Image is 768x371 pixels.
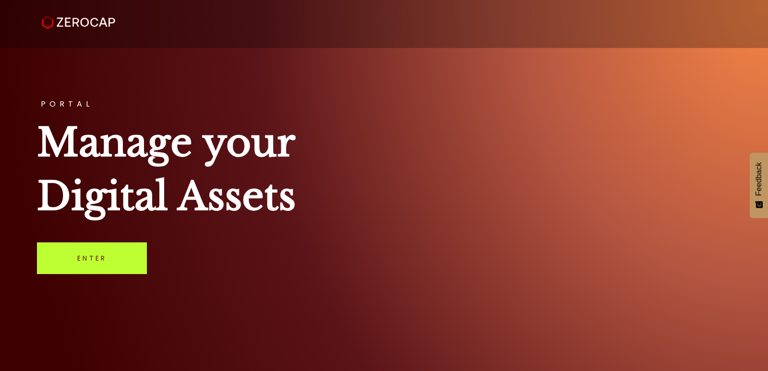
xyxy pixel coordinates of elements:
[37,116,731,223] h1: Manage your Digital Assets
[750,153,768,218] button: Feedback - Show survey
[42,16,115,29] img: ZeroCap
[37,100,731,108] h3: PORTAL
[755,162,763,196] span: Feedback
[37,242,147,274] a: Enter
